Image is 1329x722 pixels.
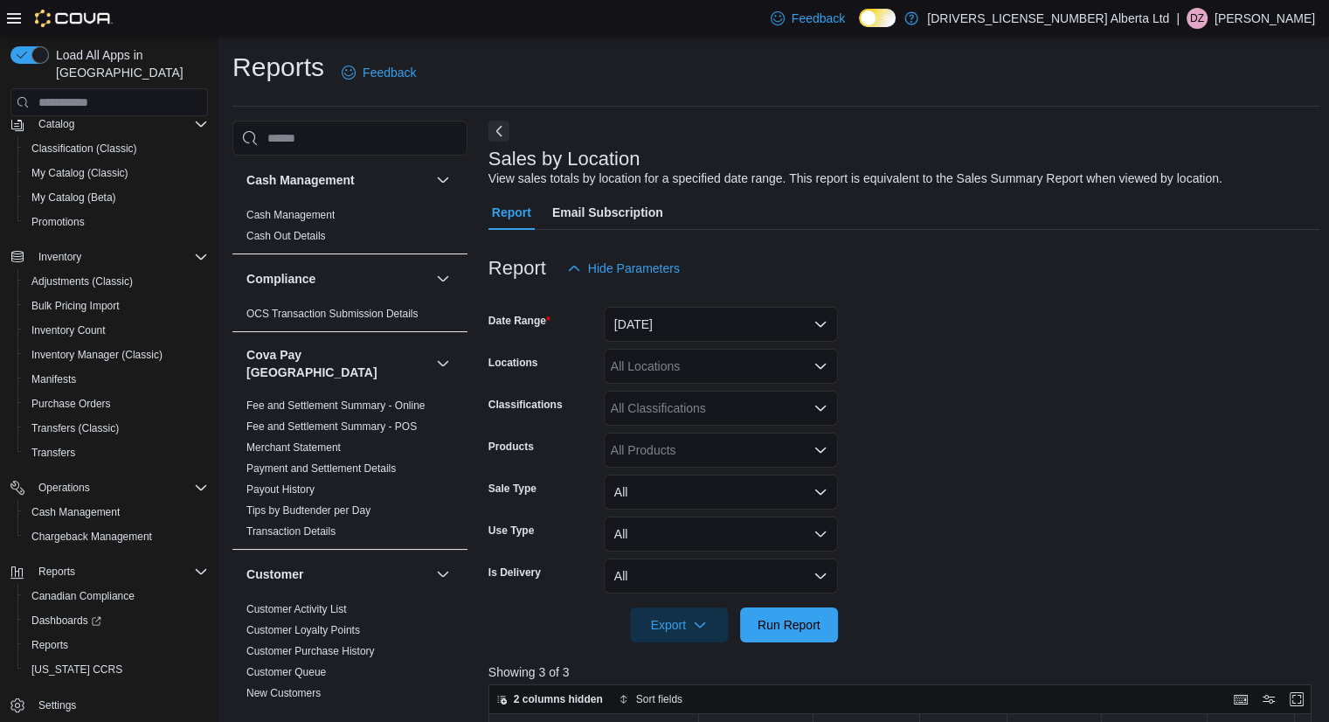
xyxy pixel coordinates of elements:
[3,112,215,136] button: Catalog
[24,442,82,463] a: Transfers
[1286,689,1307,710] button: Enter fullscreen
[246,504,370,517] a: Tips by Budtender per Day
[246,525,336,538] a: Transaction Details
[488,121,509,142] button: Next
[24,659,208,680] span: Washington CCRS
[31,421,119,435] span: Transfers (Classic)
[246,603,347,615] a: Customer Activity List
[232,303,467,331] div: Compliance
[859,9,896,27] input: Dark Mode
[31,246,88,267] button: Inventory
[640,607,717,642] span: Export
[31,114,208,135] span: Catalog
[24,502,208,523] span: Cash Management
[24,393,118,414] a: Purchase Orders
[24,610,108,631] a: Dashboards
[49,46,208,81] span: Load All Apps in [GEOGRAPHIC_DATA]
[24,586,142,607] a: Canadian Compliance
[488,149,640,170] h3: Sales by Location
[246,483,315,496] a: Payout History
[232,50,324,85] h1: Reports
[488,663,1320,681] p: Showing 3 of 3
[3,559,215,584] button: Reports
[246,346,429,381] h3: Cova Pay [GEOGRAPHIC_DATA]
[31,114,81,135] button: Catalog
[246,624,360,636] a: Customer Loyalty Points
[24,610,208,631] span: Dashboards
[246,462,396,475] a: Payment and Settlement Details
[17,318,215,343] button: Inventory Count
[1258,689,1279,710] button: Display options
[764,1,852,36] a: Feedback
[3,476,215,500] button: Operations
[433,564,453,585] button: Customer
[246,399,426,412] a: Fee and Settlement Summary - Online
[17,633,215,657] button: Reports
[31,638,68,652] span: Reports
[24,320,113,341] a: Inventory Count
[31,348,163,362] span: Inventory Manager (Classic)
[246,308,419,320] a: OCS Transaction Submission Details
[604,559,838,594] button: All
[24,163,135,184] a: My Catalog (Classic)
[514,692,603,706] span: 2 columns hidden
[17,269,215,294] button: Adjustments (Classic)
[246,171,429,189] button: Cash Management
[24,295,208,316] span: Bulk Pricing Import
[246,420,417,434] span: Fee and Settlement Summary - POS
[246,503,370,517] span: Tips by Budtender per Day
[31,446,75,460] span: Transfers
[24,271,208,292] span: Adjustments (Classic)
[38,698,76,712] span: Settings
[363,64,416,81] span: Feedback
[246,171,355,189] h3: Cash Management
[38,117,74,131] span: Catalog
[246,441,341,455] span: Merchant Statement
[24,526,208,547] span: Chargeback Management
[31,142,137,156] span: Classification (Classic)
[38,250,81,264] span: Inventory
[31,505,120,519] span: Cash Management
[246,270,315,288] h3: Compliance
[246,209,335,221] a: Cash Management
[17,185,215,210] button: My Catalog (Beta)
[488,482,536,496] label: Sale Type
[246,645,375,657] a: Customer Purchase History
[1215,8,1315,29] p: [PERSON_NAME]
[604,307,838,342] button: [DATE]
[3,692,215,718] button: Settings
[24,212,92,233] a: Promotions
[38,481,90,495] span: Operations
[488,258,546,279] h3: Report
[24,187,208,208] span: My Catalog (Beta)
[246,399,426,413] span: Fee and Settlement Summary - Online
[24,344,208,365] span: Inventory Manager (Classic)
[588,260,680,277] span: Hide Parameters
[433,353,453,374] button: Cova Pay [GEOGRAPHIC_DATA]
[17,343,215,367] button: Inventory Manager (Classic)
[792,10,845,27] span: Feedback
[488,356,538,370] label: Locations
[31,397,111,411] span: Purchase Orders
[758,616,820,634] span: Run Report
[246,307,419,321] span: OCS Transaction Submission Details
[31,191,116,205] span: My Catalog (Beta)
[246,482,315,496] span: Payout History
[335,55,423,90] a: Feedback
[1187,8,1208,29] div: Doug Zimmerman
[31,694,208,716] span: Settings
[31,614,101,628] span: Dashboards
[31,166,128,180] span: My Catalog (Classic)
[38,565,75,579] span: Reports
[488,440,534,454] label: Products
[17,608,215,633] a: Dashboards
[1230,689,1251,710] button: Keyboard shortcuts
[246,687,321,699] a: New Customers
[1176,8,1180,29] p: |
[31,274,133,288] span: Adjustments (Classic)
[31,561,208,582] span: Reports
[17,500,215,524] button: Cash Management
[560,251,687,286] button: Hide Parameters
[246,666,326,678] a: Customer Queue
[927,8,1169,29] p: [DRIVERS_LICENSE_NUMBER] Alberta Ltd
